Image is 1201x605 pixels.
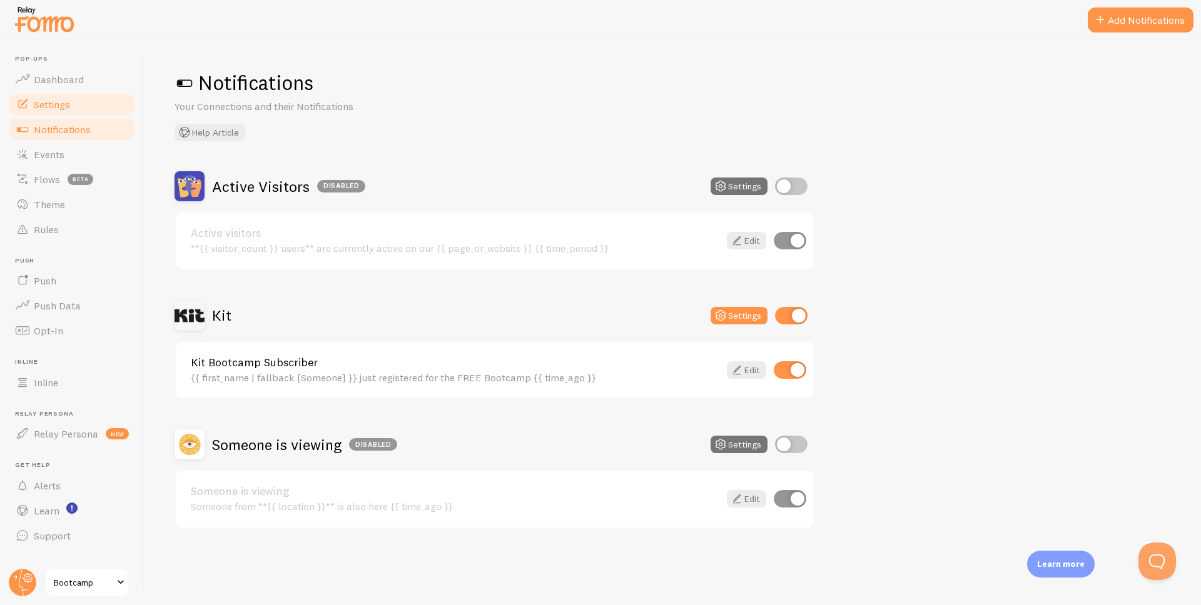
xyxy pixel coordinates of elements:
span: Push [34,274,56,287]
h2: Active Visitors [212,177,365,196]
a: Edit [727,361,766,379]
span: Learn [34,504,59,517]
svg: <p>Watch New Feature Tutorials!</p> [66,502,78,514]
a: Relay Persona new [8,421,136,446]
span: Alerts [34,479,61,492]
span: Get Help [15,461,136,469]
span: Relay Persona [34,427,98,440]
a: Settings [8,92,136,117]
a: Bootcamp [45,567,129,597]
button: Settings [711,436,768,453]
a: Push Data [8,293,136,318]
img: Kit [175,301,205,331]
div: Learn more [1027,551,1095,577]
a: Edit [727,232,766,249]
h2: Someone is viewing [212,435,397,454]
span: Relay Persona [15,410,136,418]
button: Settings [711,307,768,324]
a: Dashboard [8,67,136,92]
img: Active Visitors [175,171,205,201]
a: Someone is viewing [191,486,719,497]
a: Opt-In [8,318,136,343]
p: Learn more [1037,558,1085,570]
div: Someone from **{{ location }}** is also here {{ time_ago }} [191,501,719,512]
a: Active visitors [191,227,719,239]
span: Pop-ups [15,55,136,63]
button: Help Article [175,124,245,141]
span: Settings [34,98,70,111]
h1: Notifications [175,70,1171,96]
span: Push [15,257,136,265]
span: Rules [34,223,59,236]
button: Settings [711,177,768,195]
a: Alerts [8,473,136,498]
a: Kit Bootcamp Subscriber [191,357,719,368]
span: Opt-In [34,324,63,337]
a: Inline [8,370,136,395]
a: Learn [8,498,136,523]
span: Events [34,148,64,161]
span: Inline [15,358,136,366]
span: Push Data [34,299,81,312]
div: **{{ visitor_count }} users** are currently active on our {{ page_or_website }} {{ time_period }} [191,242,719,254]
span: Support [34,529,71,542]
span: Notifications [34,123,91,136]
a: Notifications [8,117,136,142]
span: beta [68,174,93,185]
a: Theme [8,192,136,217]
h2: Kit [212,306,231,325]
span: Flows [34,173,60,186]
span: Bootcamp [54,575,113,590]
span: Theme [34,198,65,211]
div: Disabled [317,180,365,192]
a: Support [8,523,136,548]
a: Edit [727,490,766,507]
div: Disabled [349,438,397,451]
span: Inline [34,376,58,389]
img: fomo-relay-logo-orange.svg [13,3,76,35]
div: {{ first_name | fallback [Someone] }} just registered for the FREE Bootcamp {{ time_ago }} [191,372,719,383]
img: Someone is viewing [175,429,205,459]
a: Push [8,268,136,293]
a: Rules [8,217,136,242]
a: Flows beta [8,167,136,192]
a: Events [8,142,136,167]
span: new [106,428,129,439]
p: Your Connections and their Notifications [175,99,475,114]
span: Dashboard [34,73,84,86]
iframe: Help Scout Beacon - Open [1138,542,1176,580]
